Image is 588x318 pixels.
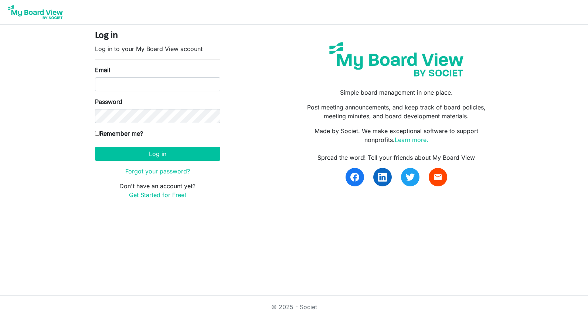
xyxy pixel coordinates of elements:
h4: Log in [95,31,220,41]
p: Don't have an account yet? [95,182,220,199]
p: Made by Societ. We make exceptional software to support nonprofits. [299,126,493,144]
input: Remember me? [95,131,100,136]
label: Email [95,65,110,74]
p: Simple board management in one place. [299,88,493,97]
img: my-board-view-societ.svg [324,37,469,82]
div: Spread the word! Tell your friends about My Board View [299,153,493,162]
label: Remember me? [95,129,143,138]
a: email [429,168,447,186]
img: facebook.svg [350,173,359,182]
img: twitter.svg [406,173,415,182]
img: My Board View Logo [6,3,65,21]
span: email [434,173,442,182]
img: linkedin.svg [378,173,387,182]
label: Password [95,97,122,106]
p: Post meeting announcements, and keep track of board policies, meeting minutes, and board developm... [299,103,493,121]
a: Get Started for Free! [129,191,186,199]
p: Log in to your My Board View account [95,44,220,53]
a: © 2025 - Societ [271,303,317,311]
a: Learn more. [395,136,428,143]
button: Log in [95,147,220,161]
a: Forgot your password? [125,168,190,175]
